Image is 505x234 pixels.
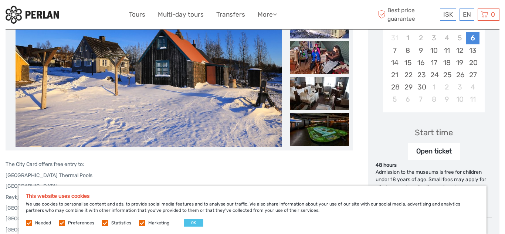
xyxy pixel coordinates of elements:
div: Choose Sunday, September 7th, 2025 [388,44,401,57]
div: Choose Thursday, September 18th, 2025 [440,57,453,69]
a: Multi-day tours [158,9,204,20]
div: Choose Thursday, October 9th, 2025 [440,93,453,105]
div: Choose Saturday, October 4th, 2025 [466,81,479,93]
div: Choose Tuesday, September 30th, 2025 [414,81,427,93]
div: Choose Tuesday, September 9th, 2025 [414,44,427,57]
div: Choose Tuesday, October 7th, 2025 [414,93,427,105]
div: Choose Saturday, October 11th, 2025 [466,93,479,105]
p: We're away right now. Please check back later! [10,13,84,19]
div: Choose Wednesday, September 17th, 2025 [427,57,440,69]
p: [GEOGRAPHIC_DATA] – [GEOGRAPHIC_DATA] [6,226,353,234]
p: [GEOGRAPHIC_DATA] – [GEOGRAPHIC_DATA] (City card is not valid for entry to Óðinn Coast Guard Vess... [6,215,353,223]
div: Not available Thursday, September 4th, 2025 [440,32,453,44]
div: Admission to the museums is free for children under 18 years of age. Small fees may apply for cit... [376,169,492,205]
div: Not available Friday, September 5th, 2025 [453,32,466,44]
div: Not available Sunday, August 31st, 2025 [388,32,401,44]
span: 0 [490,11,496,18]
button: Open LiveChat chat widget [85,11,94,20]
div: Choose Monday, October 6th, 2025 [401,93,414,105]
button: OK [184,219,203,227]
div: Choose Tuesday, September 16th, 2025 [414,57,427,69]
div: Choose Sunday, September 14th, 2025 [388,57,401,69]
div: Choose Friday, September 12th, 2025 [453,44,466,57]
div: Choose Thursday, September 25th, 2025 [440,69,453,81]
div: Choose Monday, September 15th, 2025 [401,57,414,69]
p: [GEOGRAPHIC_DATA] – [GEOGRAPHIC_DATA] [6,204,353,212]
span: ISK [443,11,453,18]
label: Needed [35,220,51,226]
div: Choose Friday, September 26th, 2025 [453,69,466,81]
div: Choose Monday, September 29th, 2025 [401,81,414,93]
div: Choose Sunday, October 5th, 2025 [388,93,401,105]
img: 058f9d68d40840ea92f0614d7a27366a_slider_thumbnail.jpeg [290,77,349,110]
div: Choose Monday, September 8th, 2025 [401,44,414,57]
div: month 2025-09 [385,32,482,105]
a: Transfers [216,9,245,20]
div: Choose Sunday, September 21st, 2025 [388,69,401,81]
div: Choose Thursday, October 2nd, 2025 [440,81,453,93]
div: Choose Thursday, September 11th, 2025 [440,44,453,57]
div: Choose Saturday, September 6th, 2025 [466,32,479,44]
img: 392dcdb6aa3644e6a02efa51ea6964d0_slider_thumbnail.jpeg [290,41,349,74]
div: Choose Wednesday, October 8th, 2025 [427,93,440,105]
div: Choose Wednesday, September 24th, 2025 [427,69,440,81]
div: Not available Wednesday, September 3rd, 2025 [427,32,440,44]
div: Choose Sunday, September 28th, 2025 [388,81,401,93]
div: Choose Friday, September 19th, 2025 [453,57,466,69]
p: Reykjavik City Buses [6,193,353,201]
div: Choose Saturday, September 27th, 2025 [466,69,479,81]
span: Best price guarantee [376,6,438,23]
div: Choose Friday, October 10th, 2025 [453,93,466,105]
label: Marketing [148,220,169,226]
div: Choose Saturday, September 13th, 2025 [466,44,479,57]
div: Open ticket [408,143,460,160]
div: We use cookies to personalise content and ads, to provide social media features and to analyse ou... [18,186,487,234]
div: 48 hours [376,162,492,169]
div: Not available Monday, September 1st, 2025 [401,32,414,44]
h5: This website uses cookies [26,193,479,199]
img: 288-6a22670a-0f57-43d8-a107-52fbc9b92f2c_logo_small.jpg [6,6,59,24]
img: 68725c8faf5b462e8f88523cbb04dd42_slider_thumbnail.jpeg [290,113,349,146]
div: Choose Saturday, September 20th, 2025 [466,57,479,69]
div: Start time [415,127,453,138]
a: More [258,9,277,20]
p: [GEOGRAPHIC_DATA] [6,182,353,190]
div: Not available Tuesday, September 2nd, 2025 [414,32,427,44]
div: Choose Monday, September 22nd, 2025 [401,69,414,81]
div: Choose Tuesday, September 23rd, 2025 [414,69,427,81]
a: Tours [129,9,145,20]
label: Preferences [68,220,94,226]
p: [GEOGRAPHIC_DATA] Thermal Pools [6,172,353,180]
div: Choose Wednesday, October 1st, 2025 [427,81,440,93]
div: EN [460,9,474,21]
div: Choose Friday, October 3rd, 2025 [453,81,466,93]
label: Statistics [111,220,131,226]
p: The City Card offers free entry to: [6,160,353,169]
div: Choose Wednesday, September 10th, 2025 [427,44,440,57]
